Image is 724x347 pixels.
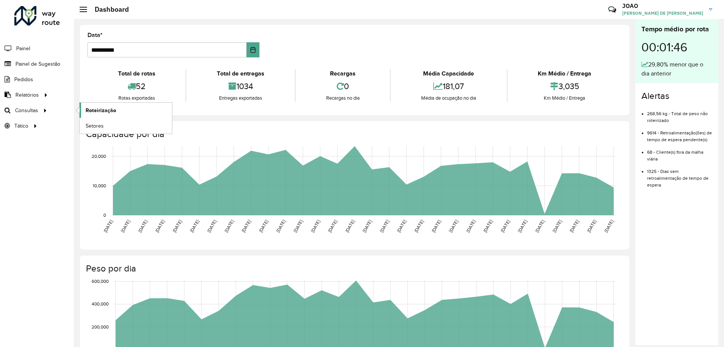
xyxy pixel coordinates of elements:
[15,60,60,68] span: Painel de Sugestão
[298,78,388,94] div: 0
[641,24,712,34] div: Tempo médio por rota
[379,219,390,233] text: [DATE]
[86,263,622,274] h4: Peso por dia
[189,219,200,233] text: [DATE]
[448,219,459,233] text: [DATE]
[586,219,597,233] text: [DATE]
[517,219,528,233] text: [DATE]
[120,219,131,233] text: [DATE]
[327,219,338,233] text: [DATE]
[188,69,293,78] div: Total de entregas
[500,219,511,233] text: [DATE]
[92,279,109,284] text: 600,000
[534,219,545,233] text: [DATE]
[603,219,614,233] text: [DATE]
[393,94,505,102] div: Média de ocupação no dia
[622,2,703,9] h3: JOAO
[258,219,269,233] text: [DATE]
[622,10,703,17] span: [PERSON_NAME] DE [PERSON_NAME]
[641,91,712,102] h4: Alertas
[89,94,184,102] div: Rotas exportadas
[396,219,407,233] text: [DATE]
[137,219,148,233] text: [DATE]
[224,219,235,233] text: [DATE]
[16,45,30,52] span: Painel
[15,106,38,114] span: Consultas
[15,91,39,99] span: Relatórios
[552,219,563,233] text: [DATE]
[465,219,476,233] text: [DATE]
[87,31,103,40] label: Data
[298,69,388,78] div: Recargas
[293,219,304,233] text: [DATE]
[604,2,620,18] a: Contato Rápido
[80,103,172,118] a: Roteirização
[362,219,373,233] text: [DATE]
[80,118,172,133] a: Setores
[275,219,286,233] text: [DATE]
[86,122,104,130] span: Setores
[482,219,493,233] text: [DATE]
[154,219,165,233] text: [DATE]
[509,78,620,94] div: 3,035
[89,78,184,94] div: 52
[14,122,28,130] span: Tático
[89,69,184,78] div: Total de rotas
[93,183,106,188] text: 10,000
[206,219,217,233] text: [DATE]
[431,219,442,233] text: [DATE]
[92,154,106,159] text: 20,000
[298,94,388,102] div: Recargas no dia
[103,219,114,233] text: [DATE]
[413,219,424,233] text: [DATE]
[247,42,260,57] button: Choose Date
[103,213,106,217] text: 0
[86,129,622,140] h4: Capacidade por dia
[188,78,293,94] div: 1034
[241,219,252,233] text: [DATE]
[641,34,712,60] div: 00:01:46
[87,5,129,14] h2: Dashboard
[647,162,712,188] li: 1325 - Dias sem retroalimentação de tempo de espera
[393,69,505,78] div: Média Capacidade
[647,124,712,143] li: 9614 - Retroalimentação(ões) de tempo de espera pendente(s)
[647,143,712,162] li: 68 - Cliente(s) fora da malha viária
[92,324,109,329] text: 200,000
[344,219,355,233] text: [DATE]
[310,219,321,233] text: [DATE]
[647,105,712,124] li: 268,56 kg - Total de peso não roteirizado
[188,94,293,102] div: Entregas exportadas
[172,219,183,233] text: [DATE]
[509,69,620,78] div: Km Médio / Entrega
[641,60,712,78] div: 29,80% menor que o dia anterior
[14,76,33,83] span: Pedidos
[509,94,620,102] div: Km Médio / Entrega
[569,219,580,233] text: [DATE]
[393,78,505,94] div: 181,07
[92,302,109,307] text: 400,000
[86,106,116,114] span: Roteirização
